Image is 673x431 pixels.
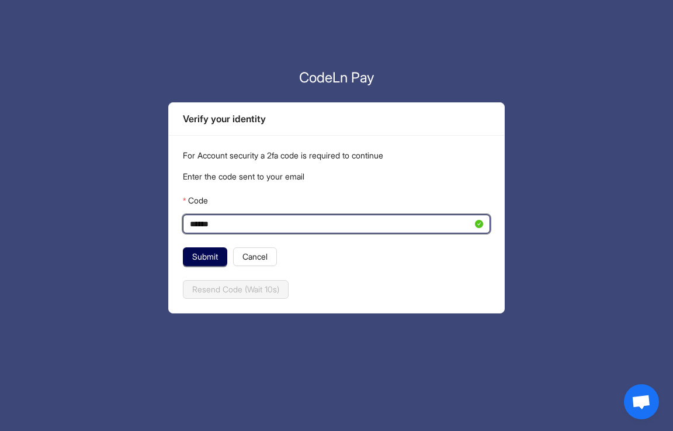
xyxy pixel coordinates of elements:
button: Submit [183,247,227,266]
p: For Account security a 2fa code is required to continue [183,149,490,162]
span: Submit [192,250,218,263]
button: Resend Code (Wait 10s) [183,280,289,299]
span: Cancel [242,250,268,263]
div: Verify your identity [183,112,490,126]
div: Open chat [624,384,659,419]
span: Resend Code (Wait 10s) [192,283,279,296]
input: Code [190,218,473,230]
label: Code [183,191,208,210]
p: Enter the code sent to your email [183,170,490,183]
p: CodeLn Pay [168,67,505,88]
button: Cancel [233,247,277,266]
